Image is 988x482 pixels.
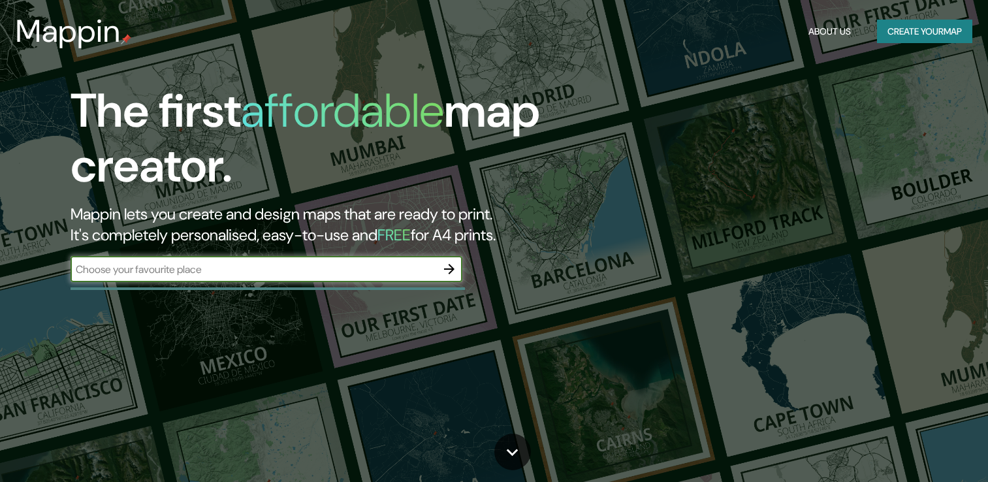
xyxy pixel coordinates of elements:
h2: Mappin lets you create and design maps that are ready to print. It's completely personalised, eas... [71,204,565,246]
h3: Mappin [16,13,121,50]
button: Create yourmap [877,20,972,44]
h1: affordable [241,80,444,141]
input: Choose your favourite place [71,262,436,277]
h1: The first map creator. [71,84,565,204]
img: mappin-pin [121,34,131,44]
button: About Us [803,20,856,44]
h5: FREE [377,225,411,245]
